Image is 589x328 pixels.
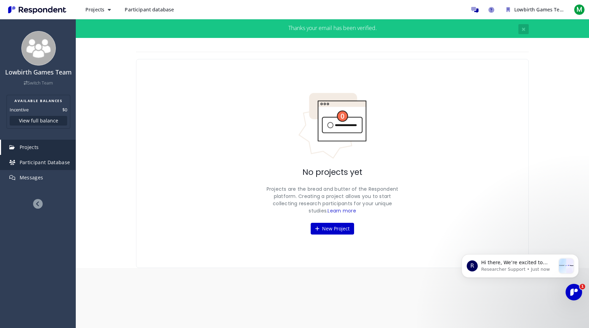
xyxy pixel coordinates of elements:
span: M [574,4,585,15]
span: Lowbirth Games Team [514,6,567,13]
button: Lowbirth Games Team [501,3,570,16]
dt: Incentive [10,106,29,113]
button: New Project [311,223,354,235]
a: Help and support [484,3,498,17]
h2: No projects yet [302,168,362,177]
span: Projects [85,6,104,13]
a: Participant database [119,3,179,16]
img: Respondent [6,4,69,16]
span: 1 [580,284,585,289]
iframe: Intercom live chat [566,284,582,300]
a: Message participants [468,3,482,17]
span: Hi there, We’re excited to share that our site and platform have had a refresh! While the look is... [30,19,99,100]
h4: Lowbirth Games Team [4,69,72,76]
span: Participant database [125,6,174,13]
span: Messages [20,174,43,181]
button: Projects [80,3,116,16]
p: Message from Researcher Support, sent Just now [30,26,104,32]
button: Close [518,24,529,34]
button: M [572,3,586,16]
span: Projects [20,144,39,150]
span: Participant Database [20,159,70,166]
button: View full balance [10,116,67,126]
h2: AVAILABLE BALANCES [10,98,67,103]
iframe: Intercom notifications message [451,240,589,309]
img: team_avatar_256.png [21,31,56,66]
span: × [521,24,526,34]
p: Projects are the bread and butter of the Respondent platform. Creating a project allows you to st... [263,186,401,215]
img: No projects indicator [298,92,367,159]
section: Balance summary [7,95,70,129]
dd: $0 [62,106,67,113]
a: Switch Team [24,80,53,86]
a: Learn more [328,207,356,214]
div: Thanks your email has been verified. [204,24,461,33]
